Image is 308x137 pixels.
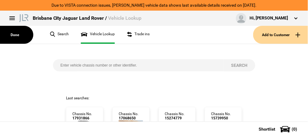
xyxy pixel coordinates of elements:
img: landrover.png [18,13,30,22]
div: Brisbane City Jaguar Land Rover / [33,15,142,22]
span: 17068650 [119,116,138,120]
div: Hi, [PERSON_NAME] [250,15,288,21]
input: Enter vehicle chassis number or other identifier. [53,59,224,71]
div: Chassis No. [72,112,92,121]
span: ( 0 ) [292,127,297,131]
a: Search [50,26,69,44]
span: Last searches: [66,96,89,100]
a: Trade ins [127,26,150,44]
span: Vehicle Lookup [108,15,142,21]
div: Chassis No. [165,112,185,121]
button: Shortlist(0) [250,122,308,137]
img: 17931866_ext.jpeg [72,121,97,134]
span: 17931866 [72,116,92,120]
div: Chassis No. [119,112,138,121]
button: Add to Customer [253,26,308,44]
span: 15274779 [165,116,185,120]
img: 17068650_ext.jpeg [119,121,143,134]
a: Vehicle Lookup [81,26,115,44]
button: Search [224,59,255,71]
span: Shortlist [259,127,276,131]
span: 15739950 [211,116,231,120]
div: Chassis No. [211,112,231,121]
